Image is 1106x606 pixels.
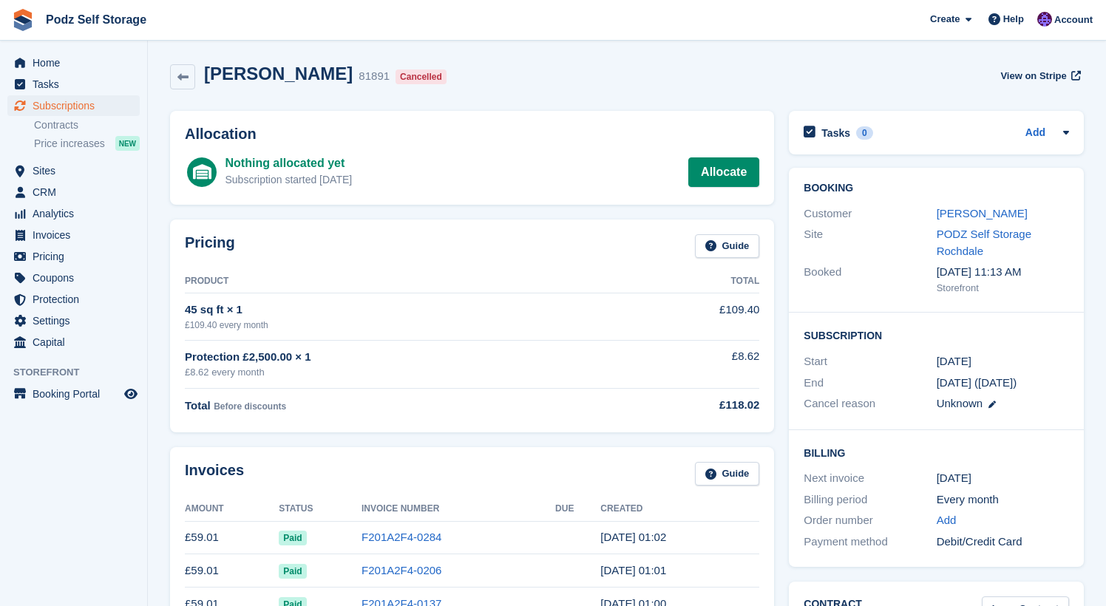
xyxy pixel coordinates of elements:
span: Create [930,12,960,27]
a: menu [7,182,140,202]
a: [PERSON_NAME] [937,207,1028,219]
a: Preview store [122,385,140,403]
div: Cancelled [396,69,447,84]
span: Pricing [33,246,121,267]
h2: Invoices [185,462,244,486]
time: 2025-07-16 00:01:29 UTC [600,564,666,576]
a: F201A2F4-0206 [362,564,441,576]
time: 2025-04-16 00:00:00 UTC [937,353,971,370]
span: View on Stripe [1000,69,1066,84]
span: Sites [33,160,121,181]
a: Contracts [34,118,140,132]
span: Before discounts [214,401,286,412]
span: Home [33,52,121,73]
span: Analytics [33,203,121,224]
div: Debit/Credit Card [937,534,1069,551]
div: Subscription started [DATE] [225,172,353,188]
span: Storefront [13,365,147,380]
span: Unknown [937,397,983,409]
h2: Tasks [821,126,850,140]
a: Price increases NEW [34,135,140,151]
h2: Booking [804,183,1069,194]
th: Total [621,270,760,293]
th: Invoice Number [362,497,555,521]
img: Jawed Chowdhary [1037,12,1052,27]
a: PODZ Self Storage Rochdale [937,228,1031,257]
a: menu [7,74,140,95]
div: Start [804,353,936,370]
time: 2025-08-16 00:02:25 UTC [600,531,666,543]
h2: Allocation [185,126,759,143]
div: Site [804,226,936,259]
span: Settings [33,310,121,331]
div: 45 sq ft × 1 [185,302,621,319]
a: menu [7,289,140,310]
div: Booked [804,264,936,295]
span: Help [1003,12,1024,27]
a: menu [7,203,140,224]
div: Order number [804,512,936,529]
a: Add [937,512,957,529]
span: Paid [279,564,306,579]
span: Capital [33,332,121,353]
div: Storefront [937,281,1069,296]
span: Paid [279,531,306,545]
a: menu [7,95,140,116]
span: Price increases [34,137,105,151]
a: Add [1025,125,1045,142]
a: menu [7,246,140,267]
td: £59.01 [185,554,279,588]
th: Product [185,270,621,293]
div: [DATE] [937,470,1069,487]
div: Payment method [804,534,936,551]
div: £118.02 [621,397,760,414]
span: [DATE] ([DATE]) [937,376,1017,389]
div: £109.40 every month [185,319,621,332]
div: Cancel reason [804,395,936,412]
span: Coupons [33,268,121,288]
div: 0 [856,126,873,140]
td: £109.40 [621,293,760,340]
a: menu [7,160,140,181]
a: menu [7,332,140,353]
div: 81891 [359,68,390,85]
a: menu [7,52,140,73]
span: Total [185,399,211,412]
th: Status [279,497,362,521]
th: Amount [185,497,279,521]
span: Subscriptions [33,95,121,116]
td: £8.62 [621,340,760,388]
span: Protection [33,289,121,310]
th: Created [600,497,759,521]
span: Tasks [33,74,121,95]
div: [DATE] 11:13 AM [937,264,1069,281]
span: Booking Portal [33,384,121,404]
span: Invoices [33,225,121,245]
div: Billing period [804,491,936,508]
a: Guide [695,234,760,259]
a: View on Stripe [994,64,1084,88]
div: Next invoice [804,470,936,487]
div: £8.62 every month [185,365,621,380]
div: Every month [937,491,1069,508]
span: CRM [33,182,121,202]
a: Podz Self Storage [40,7,152,32]
a: menu [7,268,140,288]
span: Account [1054,13,1093,27]
div: Customer [804,205,936,222]
a: menu [7,310,140,331]
td: £59.01 [185,521,279,554]
th: Due [555,497,600,521]
img: stora-icon-8386f47178a22dfd0bd8f6a31ec36ba5ce8667c1dd55bd0f319d3a0aa187defe.svg [12,9,34,31]
div: End [804,375,936,392]
div: Nothing allocated yet [225,154,353,172]
a: Guide [695,462,760,486]
h2: Pricing [185,234,235,259]
a: menu [7,225,140,245]
div: NEW [115,136,140,151]
a: F201A2F4-0284 [362,531,441,543]
div: Protection £2,500.00 × 1 [185,349,621,366]
a: menu [7,384,140,404]
h2: [PERSON_NAME] [204,64,353,84]
h2: Subscription [804,327,1069,342]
